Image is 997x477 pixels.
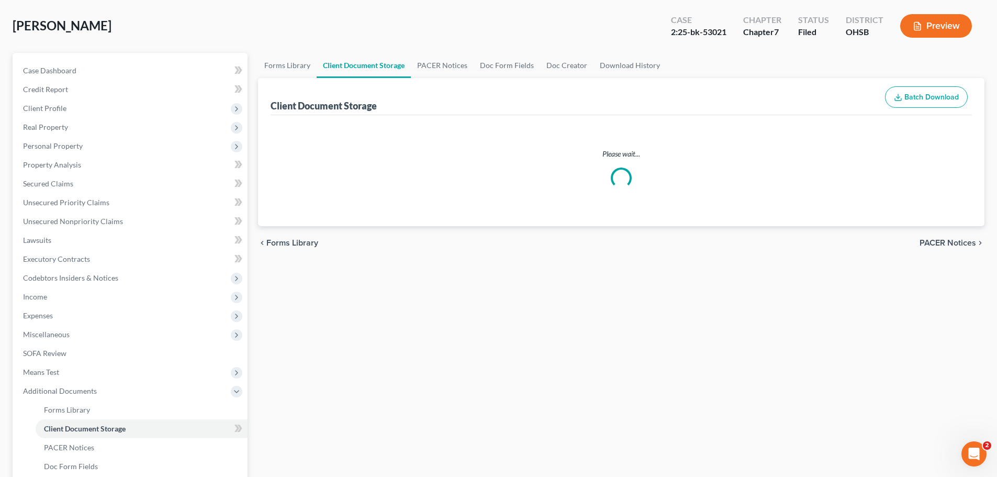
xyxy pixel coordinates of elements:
a: Lawsuits [15,231,248,250]
span: Secured Claims [23,179,73,188]
a: Forms Library [36,401,248,419]
div: OHSB [846,26,883,38]
span: Doc Form Fields [44,462,98,471]
span: Additional Documents [23,386,97,395]
span: Forms Library [44,405,90,414]
a: Secured Claims [15,174,248,193]
div: Status [798,14,829,26]
div: District [846,14,883,26]
button: PACER Notices chevron_right [920,239,984,247]
span: Credit Report [23,85,68,94]
span: PACER Notices [920,239,976,247]
a: Unsecured Priority Claims [15,193,248,212]
a: PACER Notices [411,53,474,78]
span: Real Property [23,123,68,131]
span: Property Analysis [23,160,81,169]
a: SOFA Review [15,344,248,363]
span: Income [23,292,47,301]
a: Doc Creator [540,53,593,78]
span: SOFA Review [23,349,66,358]
span: Lawsuits [23,236,51,245]
a: Case Dashboard [15,61,248,80]
a: PACER Notices [36,438,248,457]
div: Chapter [743,26,781,38]
a: Download History [593,53,666,78]
div: Filed [798,26,829,38]
div: Chapter [743,14,781,26]
span: Batch Download [904,93,959,102]
div: 2:25-bk-53021 [671,26,726,38]
span: 2 [983,441,991,450]
div: Case [671,14,726,26]
span: PACER Notices [44,443,94,452]
span: Client Document Storage [44,424,126,433]
a: Doc Form Fields [474,53,540,78]
a: Client Document Storage [36,419,248,438]
button: chevron_left Forms Library [258,239,318,247]
button: Batch Download [885,86,968,108]
a: Property Analysis [15,156,248,174]
span: Unsecured Nonpriority Claims [23,217,123,226]
button: Preview [900,14,972,38]
a: Doc Form Fields [36,457,248,476]
span: Personal Property [23,141,83,150]
a: Credit Report [15,80,248,99]
span: Expenses [23,311,53,320]
span: Means Test [23,368,59,376]
span: Case Dashboard [23,66,76,75]
a: Executory Contracts [15,250,248,269]
span: Client Profile [23,104,66,113]
i: chevron_left [258,239,266,247]
span: Unsecured Priority Claims [23,198,109,207]
span: Executory Contracts [23,254,90,263]
a: Unsecured Nonpriority Claims [15,212,248,231]
span: 7 [774,27,779,37]
i: chevron_right [976,239,984,247]
a: Client Document Storage [317,53,411,78]
span: Miscellaneous [23,330,70,339]
div: Client Document Storage [271,99,377,112]
span: Codebtors Insiders & Notices [23,273,118,282]
p: Please wait... [273,149,970,159]
a: Forms Library [258,53,317,78]
span: Forms Library [266,239,318,247]
span: [PERSON_NAME] [13,18,111,33]
iframe: Intercom live chat [961,441,987,467]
